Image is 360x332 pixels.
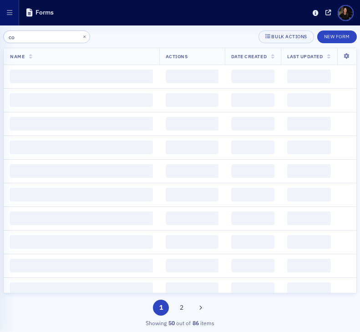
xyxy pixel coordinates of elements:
[81,32,89,40] button: ×
[231,259,274,272] span: ‌
[231,235,274,249] span: ‌
[10,259,153,272] span: ‌
[231,117,274,131] span: ‌
[10,188,153,201] span: ‌
[166,117,218,131] span: ‌
[166,141,218,154] span: ‌
[231,70,274,83] span: ‌
[10,53,25,60] span: Name
[287,53,323,60] span: Last Updated
[35,8,54,17] h1: Forms
[166,53,188,60] span: Actions
[153,300,169,316] button: 1
[166,93,218,107] span: ‌
[166,259,218,272] span: ‌
[174,300,190,316] button: 2
[231,211,274,225] span: ‌
[231,282,274,296] span: ‌
[271,34,307,39] div: Bulk Actions
[166,211,218,225] span: ‌
[287,70,331,83] span: ‌
[259,30,314,43] button: Bulk Actions
[10,141,153,154] span: ‌
[191,319,200,327] strong: 86
[3,30,90,43] input: Search…
[338,5,354,21] span: Profile
[10,93,153,107] span: ‌
[287,93,331,107] span: ‌
[10,164,153,178] span: ‌
[167,319,176,327] strong: 50
[166,164,218,178] span: ‌
[287,188,331,201] span: ‌
[287,282,331,296] span: ‌
[231,93,274,107] span: ‌
[231,164,274,178] span: ‌
[166,235,218,249] span: ‌
[166,282,218,296] span: ‌
[287,164,331,178] span: ‌
[10,117,153,131] span: ‌
[166,188,218,201] span: ‌
[10,211,153,225] span: ‌
[231,188,274,201] span: ‌
[231,53,267,60] span: Date Created
[10,282,153,296] span: ‌
[3,319,357,327] div: Showing out of items
[287,141,331,154] span: ‌
[317,32,357,40] a: New Form
[287,211,331,225] span: ‌
[10,70,153,83] span: ‌
[166,70,218,83] span: ‌
[287,235,331,249] span: ‌
[287,117,331,131] span: ‌
[287,259,331,272] span: ‌
[10,235,153,249] span: ‌
[317,30,357,43] button: New Form
[231,141,274,154] span: ‌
